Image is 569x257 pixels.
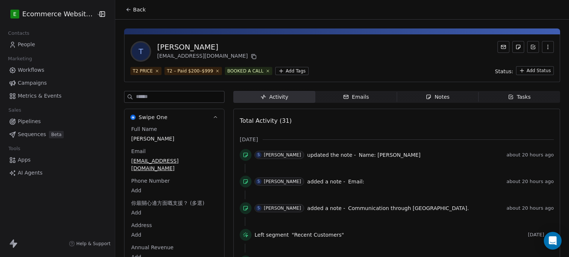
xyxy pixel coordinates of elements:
[130,177,171,185] span: Phone Number
[6,77,109,89] a: Campaigns
[5,105,24,116] span: Sales
[167,68,213,74] div: T2 – Paid $200–$999
[133,6,146,13] span: Back
[254,231,289,239] span: Left segment
[18,156,31,164] span: Apps
[426,93,449,101] div: Notes
[5,53,35,64] span: Marketing
[130,199,206,207] span: 你最關心邊方面嘅支援？ (多選)
[121,3,150,16] button: Back
[359,151,421,159] a: Name: [PERSON_NAME]
[131,157,217,172] span: [EMAIL_ADDRESS][DOMAIN_NAME]
[18,79,47,87] span: Campaigns
[506,179,554,185] span: about 20 hours ago
[348,205,469,211] span: Communication through [GEOGRAPHIC_DATA].
[544,232,562,250] div: Open Intercom Messenger
[264,152,301,158] div: [PERSON_NAME]
[13,10,17,18] span: E
[49,131,64,138] span: Beta
[130,125,159,133] span: Full Name
[257,179,260,185] div: S
[528,232,554,238] span: [DATE]
[130,222,153,229] span: Address
[307,151,356,159] span: updated the note -
[292,231,344,239] span: "Recent Customers"
[69,241,110,247] a: Help & Support
[257,152,260,158] div: S
[227,68,263,74] div: BOOKED A CALL
[307,178,345,185] span: added a note -
[18,41,35,48] span: People
[343,93,369,101] div: Emails
[131,231,217,239] span: Add
[348,179,365,185] span: Email:
[139,114,167,121] span: Swipe One
[130,148,147,155] span: Email
[359,152,421,158] span: Name: [PERSON_NAME]
[124,109,224,125] button: Swipe OneSwipe One
[508,93,531,101] div: Tasks
[240,136,258,143] span: [DATE]
[275,67,309,75] button: Add Tags
[18,131,46,138] span: Sequences
[264,179,301,184] div: [PERSON_NAME]
[257,205,260,211] div: S
[130,244,175,251] span: Annual Revenue
[132,43,150,60] span: T
[5,28,33,39] span: Contacts
[18,92,61,100] span: Metrics & Events
[6,90,109,102] a: Metrics & Events
[157,52,258,61] div: [EMAIL_ADDRESS][DOMAIN_NAME]
[6,167,109,179] a: AI Agents
[76,241,110,247] span: Help & Support
[348,177,365,186] a: Email:
[6,128,109,141] a: SequencesBeta
[6,38,109,51] a: People
[307,204,345,212] span: added a note -
[18,118,41,125] span: Pipelines
[240,117,292,124] span: Total Activity (31)
[131,187,217,194] span: Add
[131,209,217,216] span: Add
[22,9,94,19] span: Ecommerce Website Builder
[348,204,469,213] a: Communication through [GEOGRAPHIC_DATA].
[18,66,44,74] span: Workflows
[130,115,136,120] img: Swipe One
[264,206,301,211] div: [PERSON_NAME]
[506,152,554,158] span: about 20 hours ago
[18,169,43,177] span: AI Agents
[495,68,513,75] span: Status:
[157,42,258,52] div: [PERSON_NAME]
[133,68,153,74] div: T2 PRICE
[5,143,23,154] span: Tools
[6,115,109,128] a: Pipelines
[9,8,91,20] button: EEcommerce Website Builder
[516,66,554,75] button: Add Status
[6,64,109,76] a: Workflows
[506,205,554,211] span: about 20 hours ago
[131,135,217,142] span: [PERSON_NAME]
[6,154,109,166] a: Apps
